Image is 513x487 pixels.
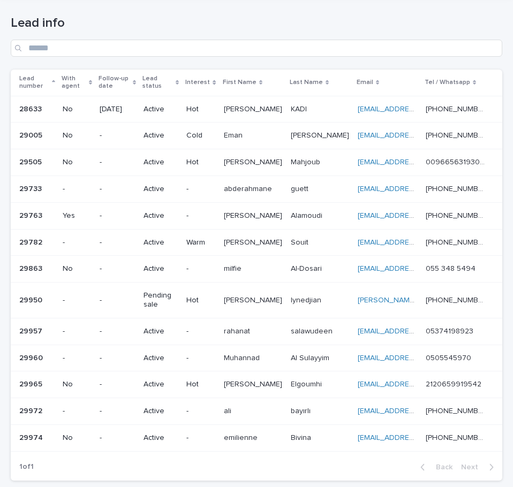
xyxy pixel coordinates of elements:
[63,407,91,416] p: -
[144,131,178,140] p: Active
[290,77,323,88] p: Last Name
[457,462,502,472] button: Next
[426,378,484,389] p: 2120659919542
[291,209,325,220] p: Alamoudi
[19,325,44,336] p: 29957
[224,182,274,194] p: abderahmane
[63,380,91,389] p: No
[412,462,457,472] button: Back
[100,185,135,194] p: -
[224,129,245,140] p: Eman
[144,264,178,273] p: Active
[19,156,44,167] p: 29505
[19,431,45,443] p: 29974
[100,296,135,305] p: -
[100,264,135,273] p: -
[19,209,44,220] p: 29763
[19,294,44,305] p: 29950
[291,103,309,114] p: KADI
[63,131,91,140] p: No
[224,352,262,363] p: Muhannad
[425,77,470,88] p: Tel / Whatsapp
[100,158,135,167] p: -
[186,327,215,336] p: -
[426,209,487,220] p: [PHONE_NUMBER]
[11,16,502,31] h1: Lead info
[144,291,178,309] p: Pending sale
[11,371,502,398] tr: 2996529965 No-ActiveHot[PERSON_NAME][PERSON_NAME] ElgoumhiElgoumhi [EMAIL_ADDRESS][DOMAIN_NAME] 2...
[426,325,476,336] p: 05374198923
[11,424,502,451] tr: 2997429974 No-Active-emilienneemilienne BivinaBivina [EMAIL_ADDRESS][DOMAIN_NAME] [PHONE_NUMBER][...
[224,156,284,167] p: [PERSON_NAME]
[224,431,260,443] p: emilienne
[144,211,178,220] p: Active
[426,352,473,363] p: 0505545970
[63,327,91,336] p: -
[100,131,135,140] p: -
[186,211,215,220] p: -
[186,238,215,247] p: Warm
[186,185,215,194] p: -
[11,398,502,425] tr: 2997229972 --Active-aliali bayırlıbayırlı [EMAIL_ADDRESS][DOMAIN_NAME] [PHONE_NUMBER][PHONE_NUMBER]
[426,103,487,114] p: [PHONE_NUMBER]
[291,325,335,336] p: salawudeen
[99,73,130,93] p: Follow-up date
[291,262,324,273] p: Al-Dosari
[11,123,502,149] tr: 2900529005 No-ActiveColdEmanEman [PERSON_NAME][PERSON_NAME] [EMAIL_ADDRESS][PERSON_NAME][DOMAIN_N...
[63,211,91,220] p: Yes
[186,380,215,389] p: Hot
[100,354,135,363] p: -
[186,131,215,140] p: Cold
[11,202,502,229] tr: 2976329763 Yes-Active-[PERSON_NAME][PERSON_NAME] AlamoudiAlamoudi [EMAIL_ADDRESS][DOMAIN_NAME] [P...
[19,236,44,247] p: 29782
[186,407,215,416] p: -
[426,431,487,443] p: [PHONE_NUMBER]
[358,328,479,335] a: [EMAIL_ADDRESS][DOMAIN_NAME]
[11,176,502,202] tr: 2973329733 --Active-abderahmaneabderahmane guettguett [EMAIL_ADDRESS][DOMAIN_NAME] [PHONE_NUMBER]...
[358,185,479,193] a: [EMAIL_ADDRESS][DOMAIN_NAME]
[19,378,44,389] p: 29965
[100,211,135,220] p: -
[291,236,311,247] p: Souit
[224,103,284,114] p: [PERSON_NAME]
[291,378,324,389] p: Elgoumhi
[186,433,215,443] p: -
[144,407,178,416] p: Active
[224,405,233,416] p: ali
[100,407,135,416] p: -
[185,77,210,88] p: Interest
[11,149,502,176] tr: 2950529505 No-ActiveHot[PERSON_NAME][PERSON_NAME] MahjoubMahjoub [EMAIL_ADDRESS][DOMAIN_NAME] 009...
[19,405,44,416] p: 29972
[11,40,502,57] input: Search
[291,405,313,416] p: bayırlı
[291,352,331,363] p: Al Sulayyim
[19,103,44,114] p: 28633
[186,264,215,273] p: -
[461,463,485,471] span: Next
[144,158,178,167] p: Active
[291,182,311,194] p: guett
[357,77,373,88] p: Email
[63,185,91,194] p: -
[11,256,502,283] tr: 2986329863 No-Active-milfiemilfie Al-DosariAl-Dosari [EMAIL_ADDRESS][DOMAIN_NAME] ‭055 348 5494‬‭...
[291,431,313,443] p: Bivina
[291,129,351,140] p: [PERSON_NAME]
[186,158,215,167] p: Hot
[19,182,44,194] p: 29733
[63,354,91,363] p: -
[144,327,178,336] p: Active
[11,345,502,371] tr: 2996029960 --Active-MuhannadMuhannad Al SulayyimAl Sulayyim [EMAIL_ADDRESS][DOMAIN_NAME] 05055459...
[100,433,135,443] p: -
[11,454,42,480] p: 1 of 1
[224,325,252,336] p: rahanat
[19,129,44,140] p: 29005
[100,327,135,336] p: -
[144,380,178,389] p: Active
[224,209,284,220] p: [PERSON_NAME]
[100,105,135,114] p: [DATE]
[11,229,502,256] tr: 2978229782 --ActiveWarm[PERSON_NAME][PERSON_NAME] SouitSouit [EMAIL_ADDRESS][DOMAIN_NAME] [PHONE_...
[426,156,487,167] p: 00966563193063
[63,433,91,443] p: No
[186,354,215,363] p: -
[358,434,479,442] a: [EMAIL_ADDRESS][DOMAIN_NAME]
